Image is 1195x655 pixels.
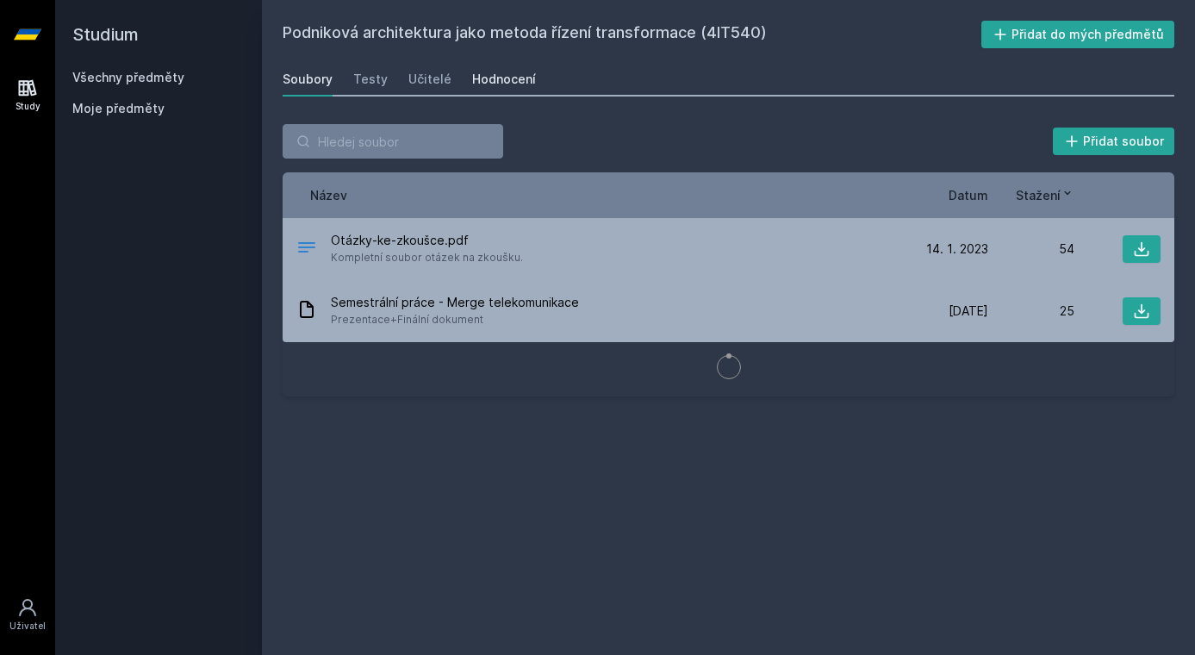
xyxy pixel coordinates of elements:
[353,62,388,97] a: Testy
[296,237,317,262] div: PDF
[926,240,988,258] span: 14. 1. 2023
[283,124,503,159] input: Hledej soubor
[988,303,1074,320] div: 25
[72,70,184,84] a: Všechny předměty
[283,62,333,97] a: Soubory
[408,62,451,97] a: Učitelé
[72,100,165,117] span: Moje předměty
[988,240,1074,258] div: 54
[472,71,536,88] div: Hodnocení
[1053,128,1175,155] button: Přidat soubor
[949,303,988,320] span: [DATE]
[9,620,46,633] div: Uživatel
[16,100,40,113] div: Study
[3,589,52,641] a: Uživatel
[981,21,1175,48] button: Přidat do mých předmětů
[1016,186,1074,204] button: Stažení
[949,186,988,204] button: Datum
[331,311,579,328] span: Prezentace+Finální dokument
[1016,186,1061,204] span: Stažení
[472,62,536,97] a: Hodnocení
[331,232,523,249] span: Otázky-ke-zkoušce.pdf
[310,186,347,204] button: Název
[3,69,52,122] a: Study
[283,71,333,88] div: Soubory
[331,249,523,266] span: Kompletní soubor otázek na zkoušku.
[353,71,388,88] div: Testy
[408,71,451,88] div: Učitelé
[283,21,981,48] h2: Podniková architektura jako metoda řízení transformace (4IT540)
[331,294,579,311] span: Semestrální práce - Merge telekomunikace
